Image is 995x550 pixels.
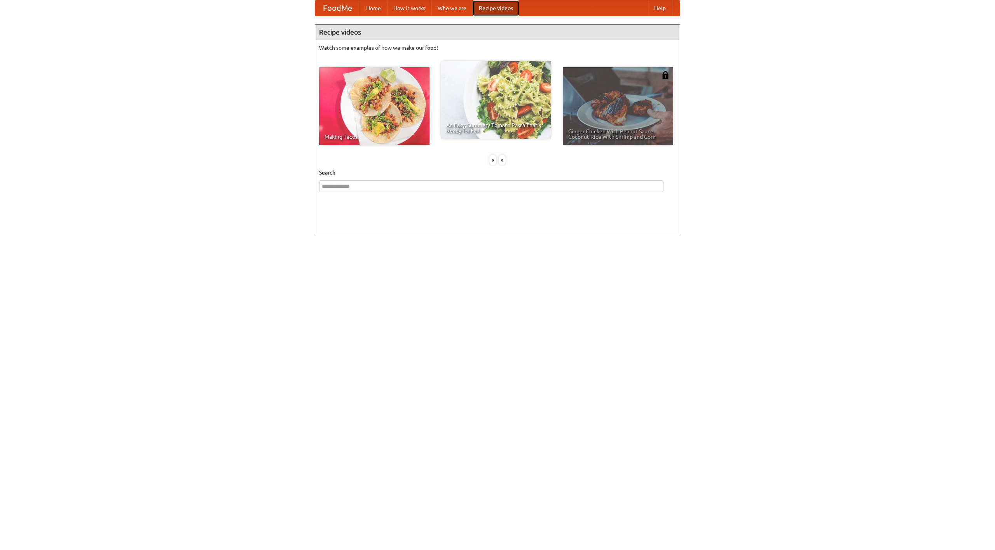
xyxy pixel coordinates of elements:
div: » [499,155,506,165]
span: Making Tacos [325,134,424,140]
h4: Recipe videos [315,24,680,40]
img: 483408.png [662,71,669,79]
p: Watch some examples of how we make our food! [319,44,676,52]
span: An Easy, Summery Tomato Pasta That's Ready for Fall [446,122,546,133]
a: Help [648,0,672,16]
a: Making Tacos [319,67,429,145]
h5: Search [319,169,676,176]
a: Home [360,0,387,16]
a: Who we are [431,0,473,16]
a: How it works [387,0,431,16]
div: « [489,155,496,165]
a: An Easy, Summery Tomato Pasta That's Ready for Fall [441,61,551,139]
a: Recipe videos [473,0,519,16]
a: FoodMe [315,0,360,16]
